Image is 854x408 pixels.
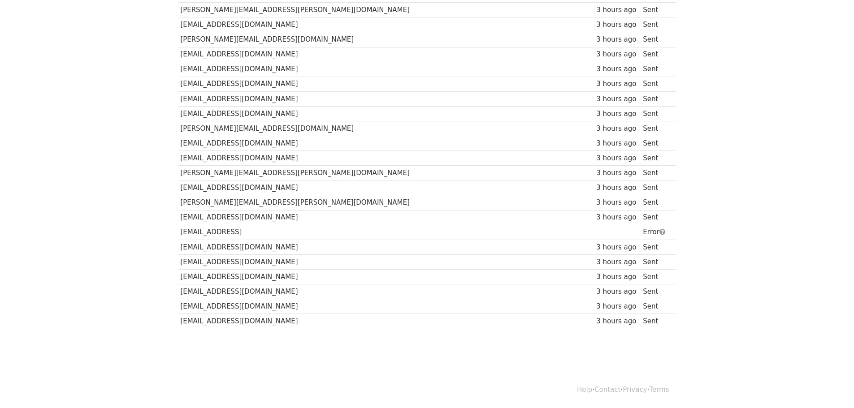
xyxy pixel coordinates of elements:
div: 3 hours ago [596,5,638,15]
td: [EMAIL_ADDRESS][DOMAIN_NAME] [178,47,483,62]
td: Sent [641,284,671,299]
td: [EMAIL_ADDRESS][DOMAIN_NAME] [178,210,483,225]
div: 3 hours ago [596,301,638,312]
td: Sent [641,121,671,136]
div: 3 hours ago [596,49,638,60]
td: Sent [641,62,671,77]
td: [EMAIL_ADDRESS][DOMAIN_NAME] [178,180,483,195]
td: Sent [641,17,671,32]
td: Sent [641,269,671,284]
div: 3 hours ago [596,242,638,253]
td: Sent [641,314,671,329]
td: Sent [641,47,671,62]
div: 3 hours ago [596,198,638,208]
td: [EMAIL_ADDRESS][DOMAIN_NAME] [178,314,483,329]
div: 3 hours ago [596,272,638,282]
a: Help [577,386,592,394]
div: 3 hours ago [596,212,638,223]
div: 3 hours ago [596,109,638,119]
div: 3 hours ago [596,124,638,134]
td: [PERSON_NAME][EMAIL_ADDRESS][PERSON_NAME][DOMAIN_NAME] [178,166,483,180]
td: Sent [641,32,671,47]
td: Sent [641,210,671,225]
div: 3 hours ago [596,183,638,193]
div: 3 hours ago [596,153,638,163]
td: [EMAIL_ADDRESS][DOMAIN_NAME] [178,284,483,299]
iframe: Chat Widget [809,365,854,408]
div: 3 hours ago [596,168,638,178]
td: Sent [641,240,671,254]
div: 3 hours ago [596,287,638,297]
a: Privacy [623,386,647,394]
div: 3 hours ago [596,34,638,45]
td: [EMAIL_ADDRESS][DOMAIN_NAME] [178,299,483,314]
td: Sent [641,106,671,121]
td: [PERSON_NAME][EMAIL_ADDRESS][PERSON_NAME][DOMAIN_NAME] [178,195,483,210]
div: 3 hours ago [596,64,638,74]
td: Sent [641,136,671,151]
div: 3 hours ago [596,138,638,149]
td: Sent [641,3,671,17]
td: [EMAIL_ADDRESS][DOMAIN_NAME] [178,269,483,284]
td: [PERSON_NAME][EMAIL_ADDRESS][DOMAIN_NAME] [178,121,483,136]
td: Sent [641,195,671,210]
td: Sent [641,77,671,91]
td: [EMAIL_ADDRESS][DOMAIN_NAME] [178,91,483,106]
a: Contact [594,386,620,394]
td: [EMAIL_ADDRESS][DOMAIN_NAME] [178,77,483,91]
td: [EMAIL_ADDRESS][DOMAIN_NAME] [178,62,483,77]
td: Sent [641,254,671,269]
td: [PERSON_NAME][EMAIL_ADDRESS][DOMAIN_NAME] [178,32,483,47]
div: 3 hours ago [596,79,638,89]
td: [EMAIL_ADDRESS] [178,225,483,240]
td: Error [641,225,671,240]
td: [EMAIL_ADDRESS][DOMAIN_NAME] [178,254,483,269]
td: [EMAIL_ADDRESS][DOMAIN_NAME] [178,240,483,254]
td: [EMAIL_ADDRESS][DOMAIN_NAME] [178,17,483,32]
a: Terms [649,386,669,394]
td: [EMAIL_ADDRESS][DOMAIN_NAME] [178,151,483,166]
td: [EMAIL_ADDRESS][DOMAIN_NAME] [178,106,483,121]
td: Sent [641,91,671,106]
td: [EMAIL_ADDRESS][DOMAIN_NAME] [178,136,483,151]
div: 3 hours ago [596,257,638,267]
div: 3 hours ago [596,94,638,104]
div: 3 hours ago [596,20,638,30]
div: 3 hours ago [596,316,638,326]
td: Sent [641,151,671,166]
td: Sent [641,299,671,314]
td: Sent [641,166,671,180]
td: Sent [641,180,671,195]
td: [PERSON_NAME][EMAIL_ADDRESS][PERSON_NAME][DOMAIN_NAME] [178,3,483,17]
